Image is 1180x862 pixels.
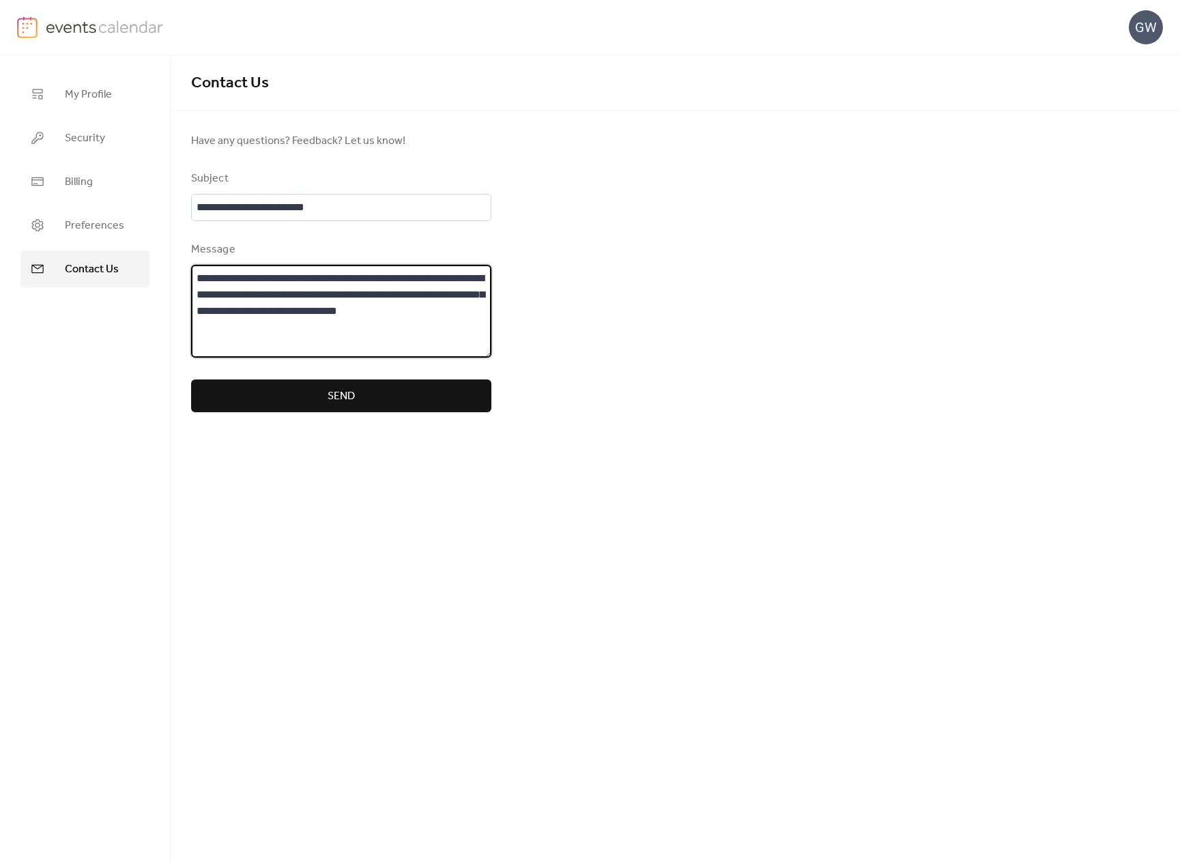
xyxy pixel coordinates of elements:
[191,379,491,412] button: Send
[65,130,105,147] span: Security
[46,16,164,37] img: logo-type
[20,250,149,287] a: Contact Us
[1129,10,1163,44] div: GW
[20,119,149,156] a: Security
[65,174,93,190] span: Billing
[191,68,269,98] span: Contact Us
[65,218,124,234] span: Preferences
[65,261,119,278] span: Contact Us
[191,242,489,258] div: Message
[20,163,149,200] a: Billing
[20,207,149,244] a: Preferences
[17,16,38,38] img: logo
[20,76,149,113] a: My Profile
[191,133,491,149] span: Have any questions? Feedback? Let us know!
[65,87,112,103] span: My Profile
[191,171,489,187] div: Subject
[328,388,355,405] span: Send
